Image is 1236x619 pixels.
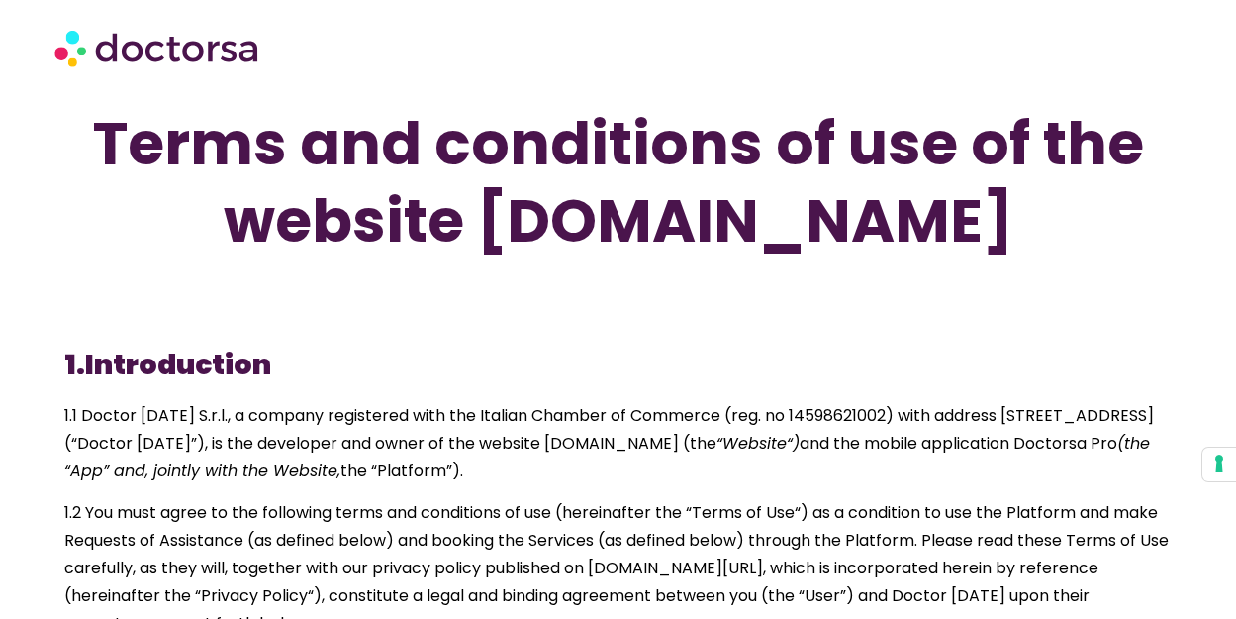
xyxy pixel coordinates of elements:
span: 1.1 Doctor [DATE] S.r.l., a company registered with the Italian Chamber of Commerce (reg. no 1459... [64,404,1154,455]
span: and the mobile application Doctorsa Pro [800,432,1117,455]
span: the “Platform”). [340,460,463,482]
b: 1.Introduction [64,346,271,384]
h1: Terms and conditions of use of the website [DOMAIN_NAME] [64,105,1173,259]
button: Your consent preferences for tracking technologies [1202,448,1236,481]
span: “Website“) [716,432,800,455]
